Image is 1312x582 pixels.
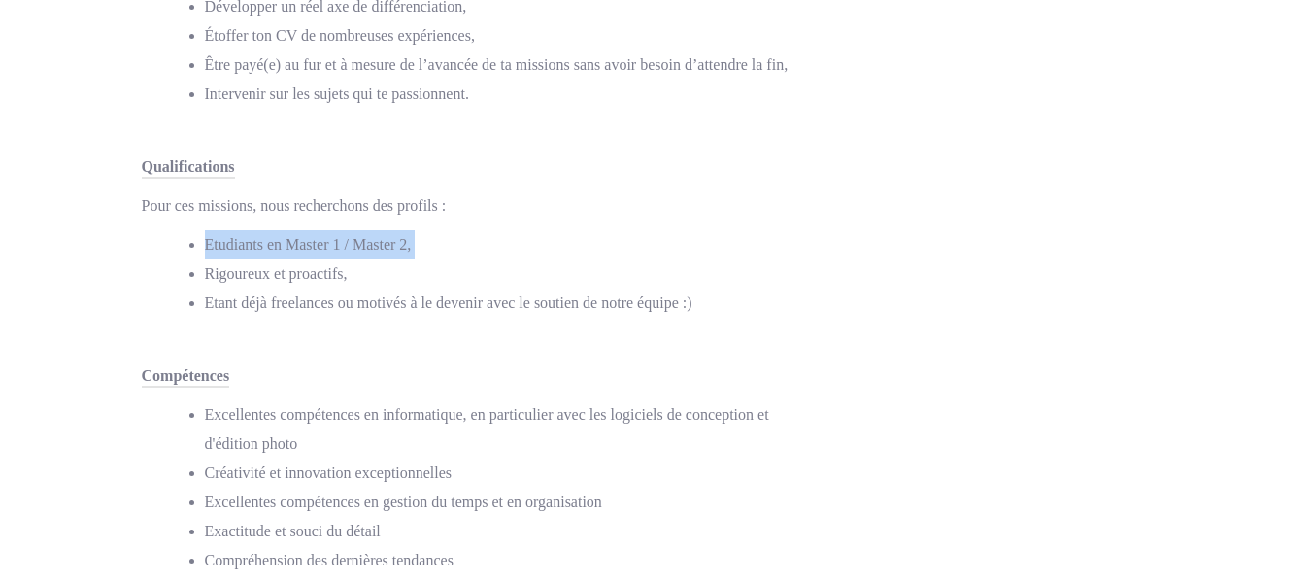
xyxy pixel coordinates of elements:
li: Être payé(e) au fur et à mesure de l’avancée de ta missions sans avoir besoin d’attendre la fin, [205,51,797,80]
span: Qualifications [142,158,235,179]
li: Etudiants en Master 1 / Master 2, [205,230,797,259]
p: Pour ces missions, nous recherchons des profils : [142,191,797,221]
li: Étoffer ton CV de nombreuses expériences, [205,21,797,51]
span: Compétences [142,367,230,388]
li: Compréhension des dernières tendances [205,546,797,575]
li: Excellentes compétences en gestion du temps et en organisation [205,488,797,517]
li: Créativité et innovation exceptionnelles [205,459,797,488]
li: Intervenir sur les sujets qui te passionnent. [205,80,797,109]
li: Exactitude et souci du détail [205,517,797,546]
li: Rigoureux et proactifs, [205,259,797,289]
li: Excellentes compétences en informatique, en particulier avec les logiciels de conception et d'édi... [205,400,797,459]
li: Etant déjà freelances ou motivés à le devenir avec le soutien de notre équipe :) [205,289,797,318]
